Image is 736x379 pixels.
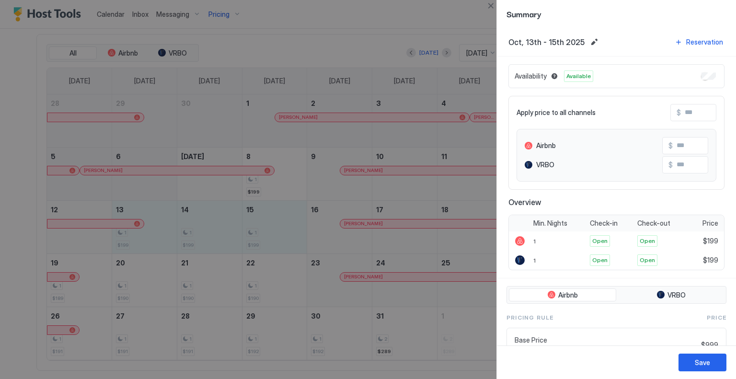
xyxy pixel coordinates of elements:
span: Open [640,237,655,245]
span: Open [592,237,608,245]
span: 1 [533,238,536,245]
span: Price [702,219,718,228]
span: $ [668,161,673,169]
span: Available [566,72,591,80]
span: Availability [515,72,547,80]
span: VRBO [667,291,686,299]
span: VRBO [536,161,554,169]
span: $199 [703,237,718,245]
span: Min. Nights [533,219,567,228]
span: $199 [703,256,718,264]
div: tab-group [506,286,726,304]
span: Check-out [637,219,670,228]
span: Price [707,313,726,322]
span: Base Price [515,336,697,345]
button: Airbnb [509,288,616,302]
button: Save [678,354,726,371]
div: Reservation [686,37,723,47]
span: Open [592,256,608,264]
span: Check-in [590,219,618,228]
button: Reservation [673,35,724,48]
span: 1 [533,257,536,264]
span: Summary [506,8,726,20]
span: $999 [701,341,718,349]
button: Edit date range [588,36,600,48]
span: Airbnb [536,141,556,150]
span: Oct, 13th - 15th 2025 [508,37,585,47]
button: VRBO [618,288,724,302]
div: Save [695,357,710,368]
button: Blocked dates override all pricing rules and remain unavailable until manually unblocked [549,70,560,82]
span: Airbnb [558,291,578,299]
span: Apply price to all channels [517,108,596,117]
span: $ [668,141,673,150]
span: Pricing Rule [506,313,553,322]
span: $ [677,108,681,117]
span: Open [640,256,655,264]
span: Overview [508,197,724,207]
